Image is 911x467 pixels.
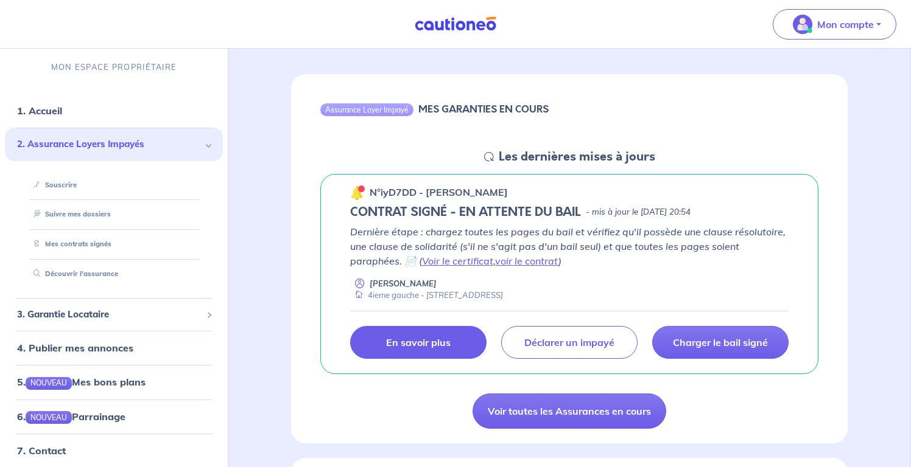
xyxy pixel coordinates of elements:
[350,205,789,220] div: state: CONTRACT-SIGNED, Context: NEW,CHOOSE-CERTIFICATE,ALONE,LESSOR-DOCUMENTS
[586,206,691,218] p: - mis à jour le [DATE] 20:54
[29,180,77,189] a: Souscrire
[817,17,874,32] p: Mon compte
[19,175,208,195] div: Souscrire
[17,445,66,457] a: 7. Contact
[499,150,655,164] h5: Les dernières mises à jours
[350,289,503,301] div: 4ieme gauche - [STREET_ADDRESS]
[5,370,223,394] div: 5.NOUVEAUMes bons plans
[29,269,118,278] a: Découvrir l'assurance
[524,336,614,348] p: Déclarer un impayé
[386,336,451,348] p: En savoir plus
[473,393,666,429] a: Voir toutes les Assurances en cours
[673,336,768,348] p: Charger le bail signé
[17,137,202,151] span: 2. Assurance Loyers Impayés
[5,128,223,161] div: 2. Assurance Loyers Impayés
[5,438,223,463] div: 7. Contact
[5,99,223,123] div: 1. Accueil
[17,342,133,354] a: 4. Publier mes annonces
[51,61,177,73] p: MON ESPACE PROPRIÉTAIRE
[19,234,208,254] div: Mes contrats signés
[5,303,223,327] div: 3. Garantie Locataire
[370,278,437,289] p: [PERSON_NAME]
[5,404,223,428] div: 6.NOUVEAUParrainage
[418,103,549,115] h6: MES GARANTIES EN COURS
[495,255,558,267] a: voir le contrat
[501,326,638,359] a: Déclarer un impayé
[320,103,413,116] div: Assurance Loyer Impayé
[350,185,365,200] img: 🔔
[5,336,223,360] div: 4. Publier mes annonces
[370,185,508,199] p: n°iyD7DD - [PERSON_NAME]
[17,410,125,422] a: 6.NOUVEAUParrainage
[19,204,208,224] div: Suivre mes dossiers
[652,326,789,359] a: Charger le bail signé
[17,105,62,117] a: 1. Accueil
[773,9,896,40] button: illu_account_valid_menu.svgMon compte
[410,16,501,32] img: Cautioneo
[29,240,111,248] a: Mes contrats signés
[422,255,493,267] a: Voir le certificat
[19,264,208,284] div: Découvrir l'assurance
[350,224,789,268] p: Dernière étape : chargez toutes les pages du bail et vérifiez qu'il possède une clause résolutoir...
[350,326,487,359] a: En savoir plus
[793,15,812,34] img: illu_account_valid_menu.svg
[17,376,146,388] a: 5.NOUVEAUMes bons plans
[17,308,202,322] span: 3. Garantie Locataire
[350,205,581,220] h5: CONTRAT SIGNÉ - EN ATTENTE DU BAIL
[29,210,111,218] a: Suivre mes dossiers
